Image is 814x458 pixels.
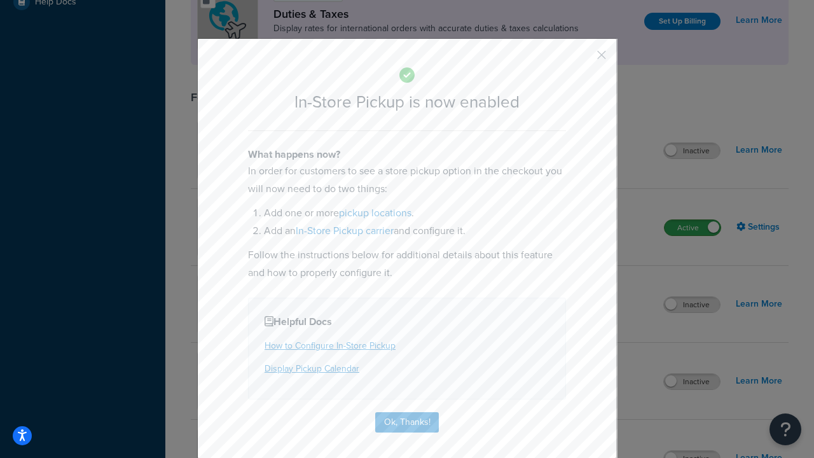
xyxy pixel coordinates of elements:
h4: Helpful Docs [265,314,549,330]
a: How to Configure In-Store Pickup [265,339,396,352]
h4: What happens now? [248,147,566,162]
a: pickup locations [339,205,411,220]
button: Ok, Thanks! [375,412,439,433]
p: In order for customers to see a store pickup option in the checkout you will now need to do two t... [248,162,566,198]
a: Display Pickup Calendar [265,362,359,375]
p: Follow the instructions below for additional details about this feature and how to properly confi... [248,246,566,282]
li: Add one or more . [264,204,566,222]
h2: In-Store Pickup is now enabled [248,93,566,111]
li: Add an and configure it. [264,222,566,240]
a: In-Store Pickup carrier [296,223,394,238]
